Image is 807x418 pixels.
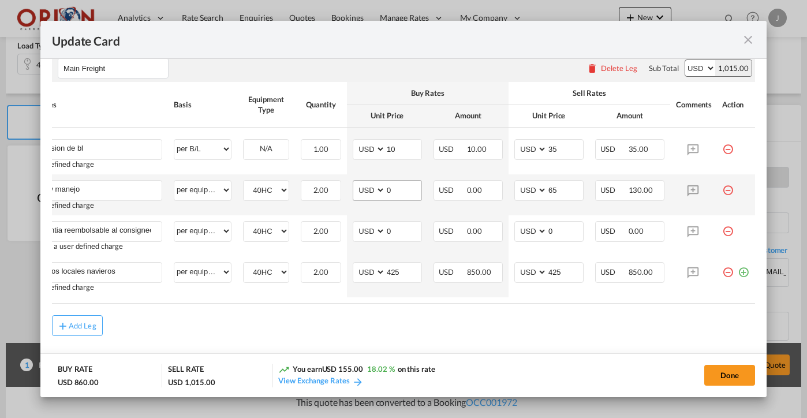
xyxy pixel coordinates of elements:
[722,180,734,192] md-icon: icon-minus-circle-outline red-400-fg
[722,262,734,274] md-icon: icon-minus-circle-outline red-400-fg
[244,140,289,158] div: N/A
[439,226,465,236] span: USD
[35,263,162,280] input: Charge Name
[322,364,363,374] span: USD 155.00
[715,60,752,76] div: 1,015.00
[601,64,637,73] div: Delete Leg
[352,376,364,387] md-icon: icon-arrow-right
[722,221,734,233] md-icon: icon-minus-circle-outline red-400-fg
[439,267,465,277] span: USD
[428,104,509,127] th: Amount
[586,64,637,73] button: Delete Leg
[439,185,465,195] span: USD
[69,322,96,329] div: Add Leg
[353,88,503,98] div: Buy Rates
[467,144,487,154] span: 10.00
[40,21,767,397] md-dialog: Update Card Port ...
[58,364,92,377] div: BUY RATE
[313,226,329,236] span: 2.00
[278,364,435,376] div: You earn on this rate
[243,94,289,115] div: Equipment Type
[347,104,428,127] th: Unit Price
[313,144,329,154] span: 1.00
[629,267,653,277] span: 850.00
[738,262,749,274] md-icon: icon-plus-circle-outline green-400-fg
[168,364,204,377] div: SELL RATE
[386,222,421,239] input: 0
[467,226,483,236] span: 0.00
[722,139,734,151] md-icon: icon-minus-circle-outline red-400-fg
[63,59,168,77] input: Leg Name
[52,32,741,47] div: Update Card
[313,267,329,277] span: 2.00
[168,377,215,387] div: USD 1,015.00
[547,263,583,280] input: 425
[629,185,653,195] span: 130.00
[649,63,679,73] div: Sub Total
[29,99,162,110] div: Charges
[29,201,162,210] div: User defined charge
[29,160,162,169] div: User defined charge
[301,99,341,110] div: Quantity
[629,226,644,236] span: 0.00
[716,82,755,127] th: Action
[174,222,231,240] select: per equipment
[741,33,755,47] md-icon: icon-close fg-AAA8AD m-0 pointer
[509,104,589,127] th: Unit Price
[629,144,649,154] span: 35.00
[174,140,231,158] select: per B/L
[467,185,483,195] span: 0.00
[30,181,162,198] md-input-container: doc y manejo
[600,185,627,195] span: USD
[704,365,755,386] button: Done
[670,82,716,127] th: Comments
[547,140,583,157] input: 35
[174,263,231,281] select: per equipment
[174,99,231,110] div: Basis
[30,263,162,280] md-input-container: Cargos locales navieros
[600,226,627,236] span: USD
[278,376,364,385] a: View Exchange Rates
[547,222,583,239] input: 0
[386,263,421,280] input: 425
[386,140,421,157] input: 10
[467,267,491,277] span: 850.00
[29,283,162,292] div: User defined charge
[586,62,598,74] md-icon: icon-delete
[514,88,664,98] div: Sell Rates
[57,320,69,331] md-icon: icon-plus md-link-fg s20
[589,104,670,127] th: Amount
[313,185,329,195] span: 2.00
[386,181,421,198] input: 0
[174,181,231,199] select: per equipment
[29,242,162,251] div: Adding a user defined charge
[439,144,465,154] span: USD
[58,377,99,387] div: USD 860.00
[547,181,583,198] input: 65
[278,364,290,375] md-icon: icon-trending-up
[600,267,627,277] span: USD
[30,140,162,157] md-input-container: emission de bl
[367,364,394,374] span: 18.02 %
[52,315,103,336] button: Add Leg
[35,140,162,157] input: Charge Name
[35,181,162,198] input: Charge Name
[600,144,627,154] span: USD
[35,222,162,239] input: Charge Name
[30,222,162,239] md-input-container: garantia reembolsable al consignee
